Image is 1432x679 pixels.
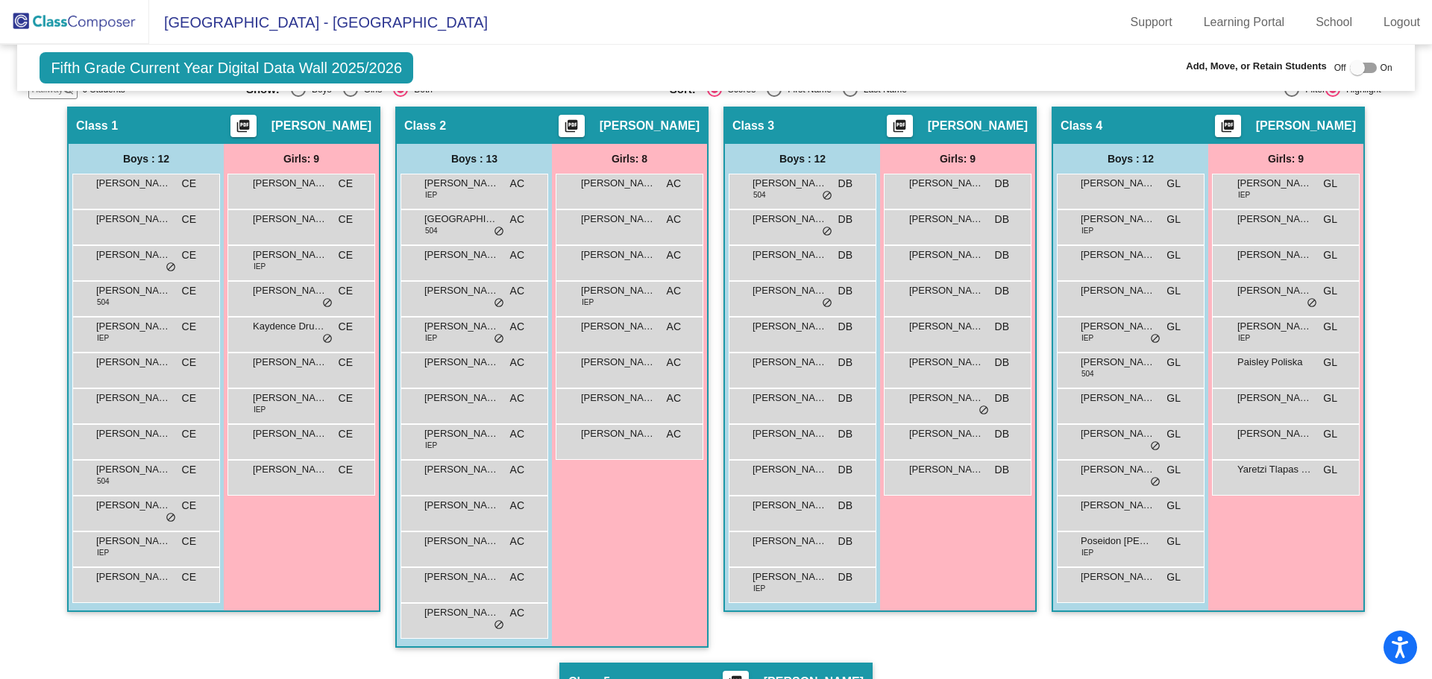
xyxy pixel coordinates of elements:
span: Paisley Poliska [1237,355,1312,370]
div: Girls: 9 [1208,144,1363,174]
span: Class 4 [1061,119,1102,133]
span: [PERSON_NAME] [PERSON_NAME] [253,355,327,370]
span: GL [1323,212,1337,227]
span: DB [838,355,852,370]
span: [PERSON_NAME] [753,247,827,262]
span: [PERSON_NAME] [581,176,656,191]
span: IEP [254,261,266,272]
div: Girls: 8 [552,144,707,174]
span: AC [510,212,524,227]
mat-icon: picture_as_pdf [234,119,252,139]
span: GL [1323,319,1337,335]
span: GL [1166,283,1181,299]
div: Boys : 13 [397,144,552,174]
span: do_not_disturb_alt [322,297,333,309]
span: AC [510,355,524,370]
span: GL [1166,212,1181,227]
span: [PERSON_NAME] [753,498,827,513]
span: GL [1323,247,1337,263]
span: AC [510,534,524,549]
span: IEP [254,404,266,415]
span: do_not_disturb_alt [1150,333,1161,345]
mat-icon: picture_as_pdf [891,119,908,139]
span: CE [182,247,196,263]
span: AC [510,176,524,192]
span: Class 3 [732,119,774,133]
span: CE [182,426,196,442]
span: [PERSON_NAME] [1081,498,1155,513]
span: GL [1323,462,1337,478]
span: [PERSON_NAME] [1237,426,1312,441]
span: [PERSON_NAME] [1237,176,1312,191]
span: do_not_disturb_alt [494,619,504,631]
span: [PERSON_NAME] [753,534,827,549]
span: CE [182,176,196,192]
span: [PERSON_NAME] [753,426,827,441]
span: [PERSON_NAME] [1081,391,1155,405]
span: [PERSON_NAME] [581,426,656,441]
span: do_not_disturb_alt [979,405,989,417]
div: Girls: 9 [880,144,1035,174]
span: AC [667,391,681,406]
div: Girls: 9 [224,144,379,174]
span: CE [339,462,353,478]
span: AC [510,391,524,406]
span: IEP [582,297,594,308]
span: [PERSON_NAME] [424,355,499,370]
span: [PERSON_NAME] [253,426,327,441]
span: DB [838,569,852,585]
span: [PERSON_NAME] [1237,212,1312,227]
mat-icon: picture_as_pdf [1219,119,1237,139]
span: [PERSON_NAME] [96,176,171,191]
span: [PERSON_NAME] [424,283,499,298]
span: [GEOGRAPHIC_DATA] - [GEOGRAPHIC_DATA] [149,10,488,34]
span: do_not_disturb_alt [494,226,504,238]
button: Print Students Details [559,115,585,137]
span: [PERSON_NAME] [909,176,984,191]
span: GL [1323,176,1337,192]
span: GL [1166,247,1181,263]
span: [PERSON_NAME] [253,212,327,227]
span: [PERSON_NAME] [424,319,499,334]
span: [PERSON_NAME] [96,355,171,370]
span: AC [667,212,681,227]
span: AC [510,498,524,514]
span: AC [510,569,524,585]
span: DB [838,176,852,192]
span: do_not_disturb_alt [494,333,504,345]
span: [PERSON_NAME] [753,283,827,298]
span: CE [339,355,353,370]
span: CE [182,462,196,478]
mat-icon: picture_as_pdf [562,119,580,139]
span: [PERSON_NAME] [909,247,984,262]
a: Learning Portal [1192,10,1297,34]
span: [PERSON_NAME] [1237,283,1312,298]
span: GL [1323,426,1337,442]
a: Logout [1372,10,1432,34]
span: [PERSON_NAME] [753,212,827,227]
button: Print Students Details [1215,115,1241,137]
a: School [1304,10,1364,34]
span: GL [1323,391,1337,406]
span: DB [995,176,1009,192]
span: CE [339,319,353,335]
span: [PERSON_NAME] [1081,247,1155,262]
span: [PERSON_NAME] [424,176,499,191]
span: [PERSON_NAME] [600,119,700,133]
span: DB [995,426,1009,442]
span: 504 [97,297,110,308]
span: [PERSON_NAME] "CJ" [PERSON_NAME] [1081,212,1155,227]
span: [PERSON_NAME] [PERSON_NAME] [753,462,827,477]
span: [PERSON_NAME] [581,319,656,334]
span: AC [667,355,681,370]
span: AC [667,176,681,192]
span: [PERSON_NAME] [753,569,827,584]
span: Class 1 [76,119,118,133]
span: [PERSON_NAME] [424,534,499,549]
span: [PERSON_NAME] [253,391,327,405]
span: DB [995,391,1009,406]
span: DB [838,426,852,442]
span: IEP [97,547,109,558]
span: 504 [753,189,766,200]
span: do_not_disturb_alt [822,190,832,202]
